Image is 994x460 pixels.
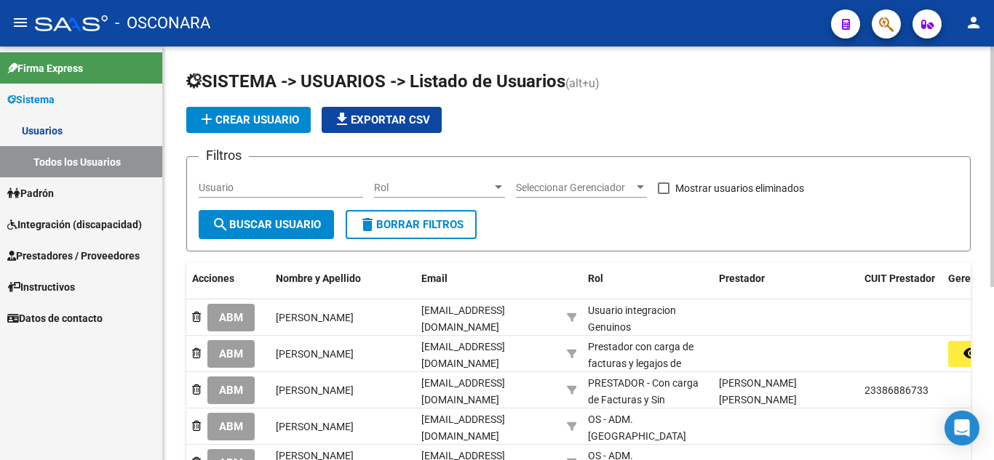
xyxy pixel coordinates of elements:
[192,273,234,284] span: Acciones
[516,182,634,194] span: Seleccionar Gerenciador
[186,71,565,92] span: SISTEMA -> USUARIOS -> Listado de Usuarios
[421,413,505,442] span: [EMAIL_ADDRESS][DOMAIN_NAME]
[12,14,29,31] mat-icon: menu
[864,384,929,396] span: 23386886733
[198,110,215,128] mat-icon: add
[963,344,980,362] mat-icon: remove_red_eye
[359,218,464,231] span: Borrar Filtros
[374,182,492,194] span: Rol
[346,210,477,239] button: Borrar Filtros
[199,145,249,166] h3: Filtros
[207,376,255,403] button: ABM
[207,340,255,367] button: ABM
[276,421,354,432] span: [PERSON_NAME]
[7,217,142,233] span: Integración (discapacidad)
[333,113,430,126] span: Exportar CSV
[7,92,55,108] span: Sistema
[421,341,505,369] span: [EMAIL_ADDRESS][DOMAIN_NAME]
[270,263,416,311] datatable-header-cell: Nombre y Apellido
[207,304,255,331] button: ABM
[115,7,210,39] span: - OSCONARA
[186,107,311,133] button: Crear Usuario
[333,110,351,128] mat-icon: file_download
[7,60,83,76] span: Firma Express
[212,218,321,231] span: Buscar Usuario
[864,273,935,284] span: CUIT Prestador
[219,421,243,434] span: ABM
[719,377,797,405] span: [PERSON_NAME] [PERSON_NAME]
[565,76,600,90] span: (alt+u)
[588,375,707,424] div: PRESTADOR - Con carga de Facturas y Sin Auditoria
[421,273,448,284] span: Email
[219,312,243,325] span: ABM
[965,14,982,31] mat-icon: person
[276,384,354,396] span: [PERSON_NAME]
[219,384,243,398] span: ABM
[588,339,707,388] div: Prestador con carga de facturas y legajos de integracion
[421,377,505,405] span: [EMAIL_ADDRESS][DOMAIN_NAME]
[322,107,442,133] button: Exportar CSV
[219,348,243,361] span: ABM
[416,263,561,311] datatable-header-cell: Email
[212,216,229,233] mat-icon: search
[7,310,103,326] span: Datos de contacto
[7,185,54,201] span: Padrón
[199,210,334,239] button: Buscar Usuario
[198,113,299,126] span: Crear Usuario
[276,312,354,323] span: [PERSON_NAME]
[719,273,765,284] span: Prestador
[945,411,979,445] div: Open Intercom Messenger
[588,302,707,336] div: Usuario integracion Genuinos
[186,263,270,311] datatable-header-cell: Acciones
[207,413,255,440] button: ABM
[588,411,707,445] div: OS - ADM. [GEOGRAPHIC_DATA]
[582,263,713,311] datatable-header-cell: Rol
[675,179,804,197] span: Mostrar usuarios eliminados
[421,304,505,333] span: [EMAIL_ADDRESS][DOMAIN_NAME]
[713,263,859,311] datatable-header-cell: Prestador
[7,279,75,295] span: Instructivos
[276,348,354,360] span: [PERSON_NAME]
[859,263,942,311] datatable-header-cell: CUIT Prestador
[588,273,603,284] span: Rol
[276,273,361,284] span: Nombre y Apellido
[7,248,140,264] span: Prestadores / Proveedores
[359,216,376,233] mat-icon: delete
